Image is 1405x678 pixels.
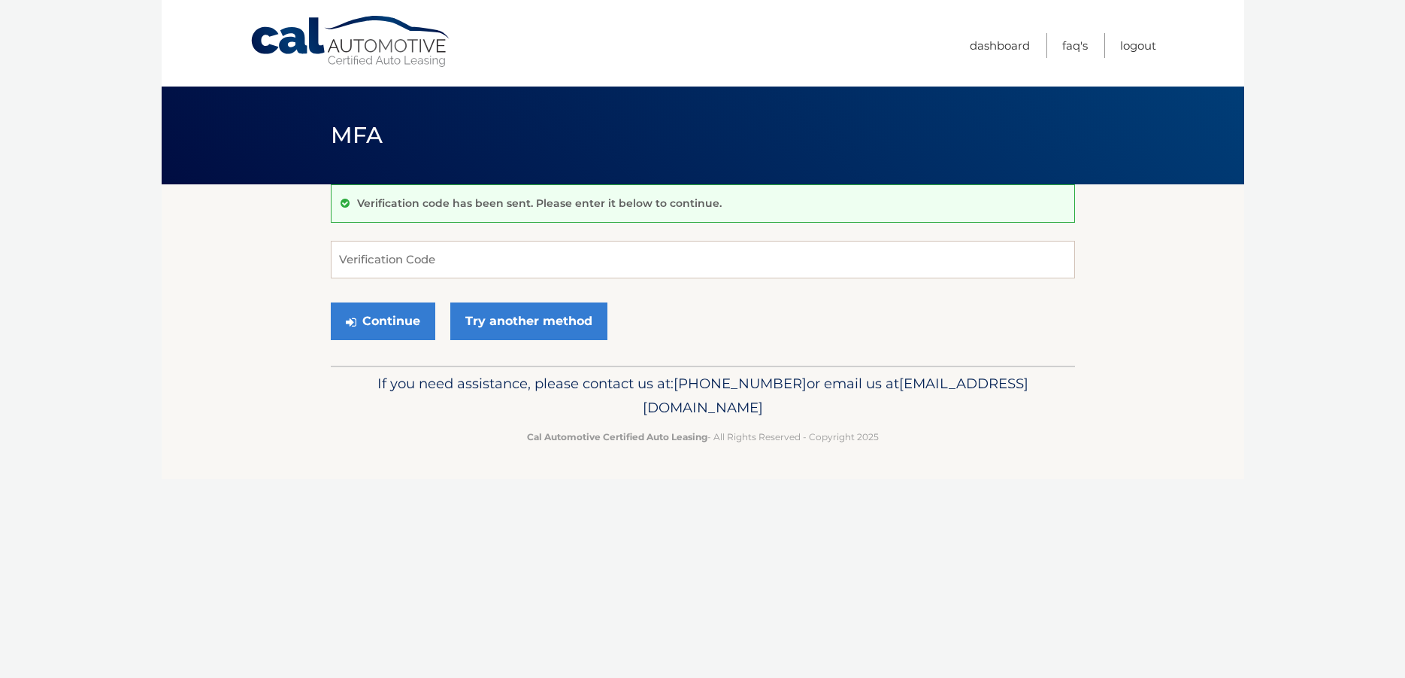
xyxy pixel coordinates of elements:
a: Logout [1120,33,1156,58]
p: If you need assistance, please contact us at: or email us at [341,372,1065,420]
a: Dashboard [970,33,1030,58]
a: FAQ's [1062,33,1088,58]
button: Continue [331,303,435,340]
strong: Cal Automotive Certified Auto Leasing [527,431,707,442]
p: - All Rights Reserved - Copyright 2025 [341,429,1065,445]
a: Try another method [450,303,607,340]
a: Cal Automotive [250,15,453,68]
input: Verification Code [331,241,1075,278]
span: [PHONE_NUMBER] [674,375,807,392]
p: Verification code has been sent. Please enter it below to continue. [357,196,722,210]
span: [EMAIL_ADDRESS][DOMAIN_NAME] [643,375,1028,416]
span: MFA [331,121,383,149]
